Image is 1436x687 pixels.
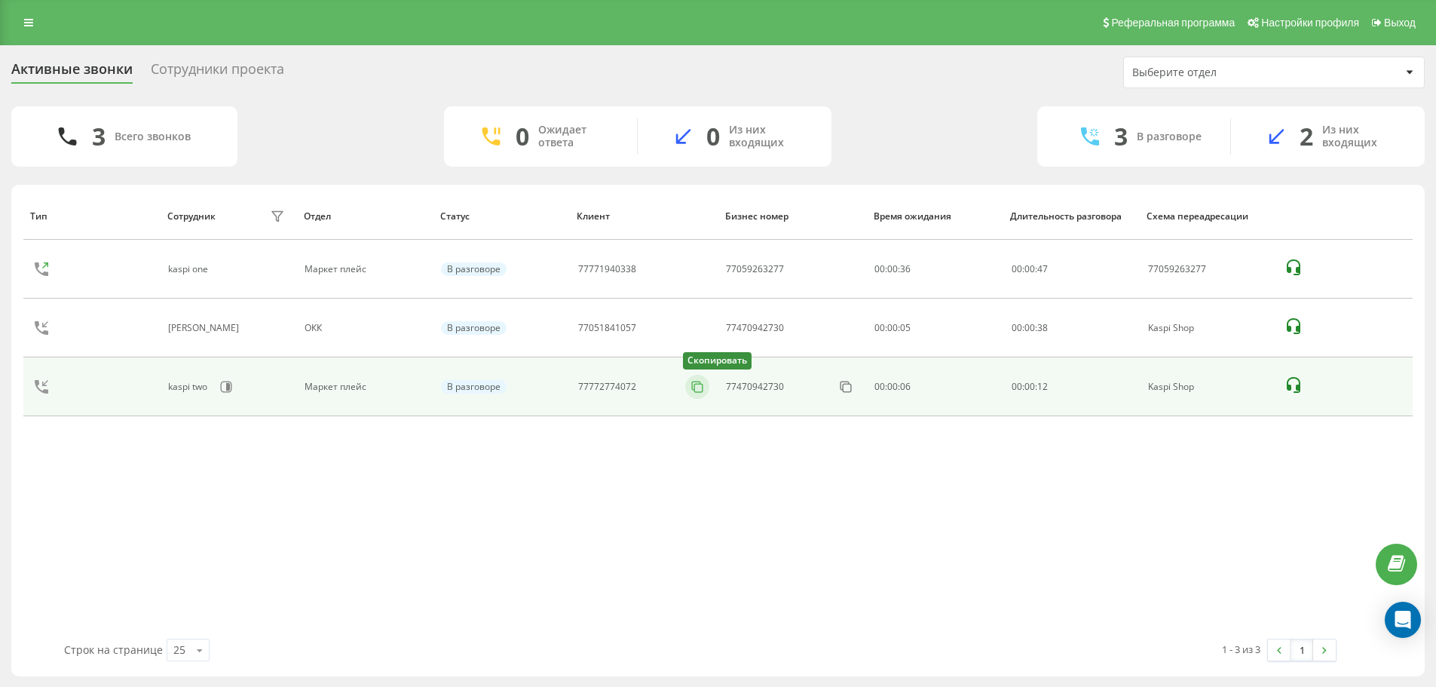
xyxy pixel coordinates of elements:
[1012,264,1048,274] div: : :
[538,124,614,149] div: Ожидает ответа
[167,211,216,222] div: Сотрудник
[168,264,212,274] div: kaspi one
[441,321,507,335] div: В разговоре
[874,211,996,222] div: Время ожидания
[578,382,636,392] div: 77772774072
[168,323,243,333] div: [PERSON_NAME]
[1300,122,1313,151] div: 2
[1012,382,1048,392] div: : :
[173,643,185,658] div: 25
[1148,382,1268,392] div: Kaspi Shop
[1322,124,1402,149] div: Из них входящих
[1132,66,1312,79] div: Выберите отдел
[1037,380,1048,393] span: 12
[725,211,859,222] div: Бизнес номер
[151,61,284,84] div: Сотрудники проекта
[729,124,809,149] div: Из них входящих
[1222,642,1260,657] div: 1 - 3 из 3
[1148,264,1268,274] div: 77059263277
[1148,323,1268,333] div: Kaspi Shop
[577,211,711,222] div: Клиент
[30,211,152,222] div: Тип
[441,262,507,276] div: В разговоре
[305,382,424,392] div: Маркет плейс
[11,61,133,84] div: Активные звонки
[1024,262,1035,275] span: 00
[1111,17,1235,29] span: Реферальная программа
[874,382,994,392] div: 00:00:06
[578,264,636,274] div: 77771940338
[1261,17,1359,29] span: Настройки профиля
[1385,602,1421,638] div: Open Intercom Messenger
[1012,323,1048,333] div: : :
[440,211,562,222] div: Статус
[1147,211,1269,222] div: Схема переадресации
[304,211,426,222] div: Отдел
[874,264,994,274] div: 00:00:36
[441,380,507,394] div: В разговоре
[874,323,994,333] div: 00:00:05
[578,323,636,333] div: 77051841057
[726,264,784,274] div: 77059263277
[1012,380,1022,393] span: 00
[1010,211,1132,222] div: Длительность разговора
[1012,262,1022,275] span: 00
[706,122,720,151] div: 0
[726,382,784,392] div: 77470942730
[1037,321,1048,334] span: 38
[1291,639,1313,661] a: 1
[1114,122,1128,151] div: 3
[1024,321,1035,334] span: 00
[1037,262,1048,275] span: 47
[1384,17,1416,29] span: Выход
[115,130,191,143] div: Всего звонков
[92,122,106,151] div: 3
[683,352,752,370] div: Скопировать
[726,323,784,333] div: 77470942730
[168,382,211,392] div: kaspi two
[516,122,529,151] div: 0
[1137,130,1202,143] div: В разговоре
[305,323,424,333] div: ОКК
[1024,380,1035,393] span: 00
[1012,321,1022,334] span: 00
[64,643,163,657] span: Строк на странице
[305,264,424,274] div: Маркет плейс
